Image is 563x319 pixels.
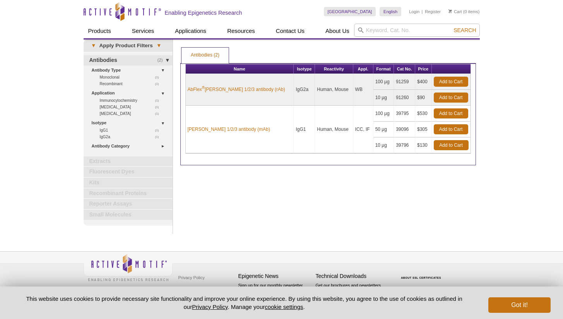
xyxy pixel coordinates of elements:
[155,74,163,81] span: (1)
[155,97,163,104] span: (1)
[415,122,432,137] td: $305
[100,74,163,81] a: (1)Monoclonal
[415,74,432,90] td: $400
[176,283,217,295] a: Terms & Conditions
[434,77,468,87] a: Add to Cart
[155,104,163,110] span: (1)
[155,110,163,117] span: (1)
[100,134,163,140] a: (1)IgG2a
[100,104,163,110] a: (1)[MEDICAL_DATA]
[315,106,353,153] td: Human, Mouse
[84,39,173,52] a: ▾Apply Product Filters▾
[380,7,401,16] a: English
[188,86,285,93] a: AbFlex®[PERSON_NAME] 1/2/3 antibody (rAb)
[324,7,376,16] a: [GEOGRAPHIC_DATA]
[84,167,173,177] a: Fluorescent Dyes
[373,64,394,74] th: Format
[353,74,373,106] td: WB
[188,126,270,133] a: [PERSON_NAME] 1/2/3 antibody (mAb)
[92,142,168,150] a: Antibody Category
[192,304,228,310] a: Privacy Policy
[394,122,415,137] td: 39096
[155,81,163,87] span: (1)
[84,24,116,38] a: Products
[321,24,354,38] a: About Us
[100,110,163,117] a: (1)[MEDICAL_DATA]
[393,265,451,282] table: Click to Verify - This site chose Symantec SSL for secure e-commerce and confidential communicati...
[448,9,452,13] img: Your Cart
[186,64,294,74] th: Name
[155,127,163,134] span: (1)
[294,74,315,106] td: IgG2a
[415,106,432,122] td: $530
[100,127,163,134] a: (1)IgG1
[394,64,415,74] th: Cat No.
[373,137,394,153] td: 10 µg
[176,272,207,283] a: Privacy Policy
[202,86,205,90] sup: ®
[92,89,168,97] a: Application
[84,252,173,283] img: Active Motif,
[294,64,315,74] th: Isotype
[294,106,315,153] td: IgG1
[434,108,468,118] a: Add to Cart
[13,295,476,311] p: This website uses cookies to provide necessary site functionality and improve your online experie...
[316,273,389,280] h4: Technical Downloads
[401,276,441,279] a: ABOUT SSL CERTIFICATES
[92,66,168,74] a: Antibody Type
[157,55,167,65] span: (2)
[315,64,353,74] th: Reactivity
[84,55,173,65] a: (2)Antibodies
[84,178,173,188] a: Kits
[92,119,168,127] a: Isotype
[394,90,415,106] td: 91260
[373,122,394,137] td: 50 µg
[271,24,309,38] a: Contact Us
[394,74,415,90] td: 91259
[425,9,441,14] a: Register
[165,9,242,16] h2: Enabling Epigenetics Research
[100,97,163,104] a: (1)Immunocytochemistry
[155,134,163,140] span: (1)
[181,48,229,63] a: Antibodies (2)
[100,81,163,87] a: (1)Recombinant
[434,140,469,150] a: Add to Cart
[87,42,99,49] span: ▾
[170,24,211,38] a: Applications
[316,282,389,302] p: Get our brochures and newsletters, or request them by mail.
[238,282,312,309] p: Sign up for our monthly newsletter highlighting recent publications in the field of epigenetics.
[222,24,260,38] a: Resources
[415,137,432,153] td: $130
[153,42,165,49] span: ▾
[448,7,480,16] li: (0 items)
[315,74,353,106] td: Human, Mouse
[353,64,373,74] th: Appl.
[415,90,432,106] td: $90
[238,273,312,280] h4: Epigenetic News
[265,304,303,310] button: cookie settings
[373,90,394,106] td: 10 µg
[415,64,432,74] th: Price
[394,137,415,153] td: 39796
[84,189,173,199] a: Recombinant Proteins
[373,106,394,122] td: 100 µg
[84,210,173,220] a: Small Molecules
[488,297,550,313] button: Got it!
[409,9,419,14] a: Login
[127,24,159,38] a: Services
[422,7,423,16] li: |
[434,93,468,103] a: Add to Cart
[451,27,478,34] button: Search
[354,24,480,37] input: Keyword, Cat. No.
[434,124,468,134] a: Add to Cart
[353,106,373,153] td: ICC, IF
[453,27,476,33] span: Search
[394,106,415,122] td: 39795
[373,74,394,90] td: 100 µg
[448,9,462,14] a: Cart
[84,199,173,209] a: Reporter Assays
[84,156,173,166] a: Extracts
